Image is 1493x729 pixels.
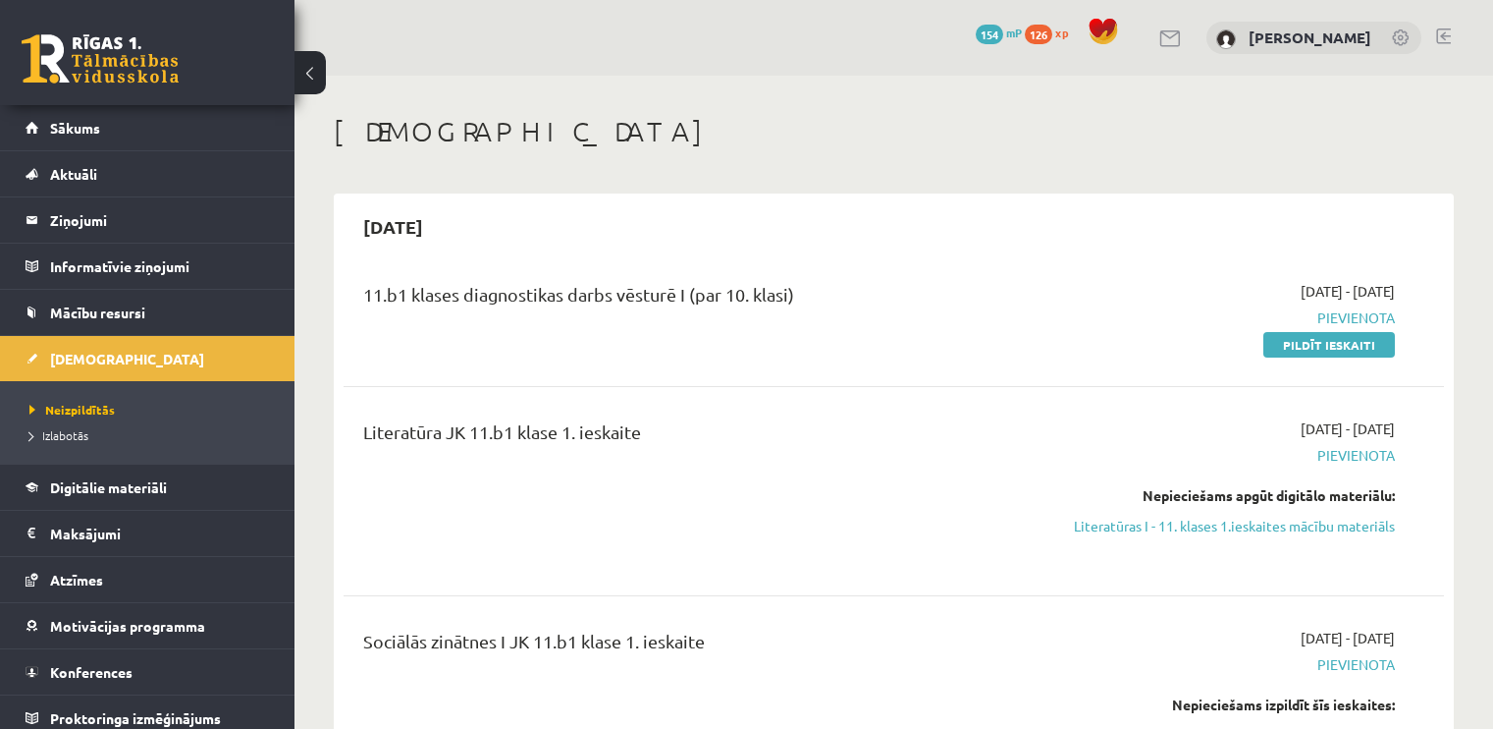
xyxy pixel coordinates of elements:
[1071,445,1395,466] span: Pievienota
[976,25,1003,44] span: 154
[50,197,270,243] legend: Ziņojumi
[1301,281,1395,302] span: [DATE] - [DATE]
[29,427,88,443] span: Izlabotās
[50,571,103,589] span: Atzīmes
[50,709,221,727] span: Proktoringa izmēģinājums
[50,304,145,321] span: Mācību resursi
[1071,485,1395,506] div: Nepieciešams apgūt digitālo materiālu:
[1301,628,1395,648] span: [DATE] - [DATE]
[1025,25,1078,40] a: 126 xp
[26,151,270,196] a: Aktuāli
[26,290,270,335] a: Mācību resursi
[363,419,1041,455] div: Literatūra JK 11.b1 klase 1. ieskaite
[26,649,270,695] a: Konferences
[50,350,204,367] span: [DEMOGRAPHIC_DATA]
[50,663,133,681] span: Konferences
[50,478,167,496] span: Digitālie materiāli
[26,336,270,381] a: [DEMOGRAPHIC_DATA]
[1249,28,1371,47] a: [PERSON_NAME]
[344,203,443,250] h2: [DATE]
[1071,516,1395,536] a: Literatūras I - 11. klases 1.ieskaites mācību materiāls
[1025,25,1052,44] span: 126
[1301,419,1395,439] span: [DATE] - [DATE]
[1071,308,1395,328] span: Pievienota
[50,617,205,635] span: Motivācijas programma
[50,511,270,556] legend: Maksājumi
[50,244,270,289] legend: Informatīvie ziņojumi
[50,119,100,137] span: Sākums
[29,426,275,444] a: Izlabotās
[29,401,275,419] a: Neizpildītās
[26,603,270,648] a: Motivācijas programma
[1071,654,1395,675] span: Pievienota
[363,628,1041,664] div: Sociālās zinātnes I JK 11.b1 klase 1. ieskaite
[26,465,270,510] a: Digitālie materiāli
[26,511,270,556] a: Maksājumi
[26,197,270,243] a: Ziņojumi
[29,402,115,418] span: Neizpildītās
[334,115,1454,148] h1: [DEMOGRAPHIC_DATA]
[26,105,270,150] a: Sākums
[1263,332,1395,358] a: Pildīt ieskaiti
[26,244,270,289] a: Informatīvie ziņojumi
[976,25,1022,40] a: 154 mP
[50,165,97,183] span: Aktuāli
[22,34,179,84] a: Rīgas 1. Tālmācības vidusskola
[26,557,270,602] a: Atzīmes
[363,281,1041,317] div: 11.b1 klases diagnostikas darbs vēsturē I (par 10. klasi)
[1055,25,1068,40] span: xp
[1216,29,1236,49] img: Ance Gederte
[1071,695,1395,715] div: Nepieciešams izpildīt šīs ieskaites:
[1006,25,1022,40] span: mP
